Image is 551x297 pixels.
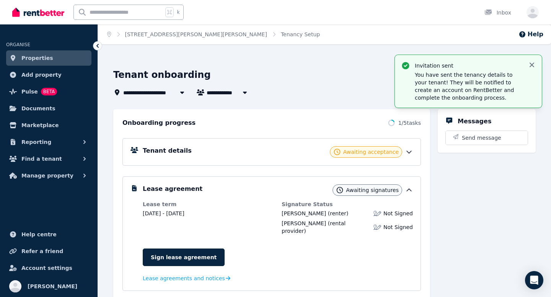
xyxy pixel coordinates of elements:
div: (renter) [282,210,348,217]
span: Not Signed [383,210,413,217]
span: Find a tenant [21,154,62,163]
span: ORGANISE [6,42,30,47]
span: Pulse [21,87,38,96]
span: [PERSON_NAME] [282,220,326,226]
span: Awaiting signatures [346,186,399,194]
a: Lease agreements and notices [143,274,230,282]
a: [STREET_ADDRESS][PERSON_NAME][PERSON_NAME] [125,31,267,37]
div: Inbox [484,9,511,16]
button: Send message [446,131,528,145]
span: Tenancy Setup [281,31,320,38]
span: Add property [21,70,62,79]
img: RentBetter [12,6,64,18]
span: [PERSON_NAME] [28,282,77,291]
span: Reporting [21,137,51,147]
a: Help centre [6,227,91,242]
span: Documents [21,104,55,113]
h5: Messages [458,117,491,126]
p: Invitation sent [415,62,522,69]
a: Marketplace [6,118,91,133]
button: Help [518,30,543,39]
span: Manage property [21,171,73,180]
p: You have sent the tenancy details to your tenant! They will be notified to create an account on R... [415,71,522,102]
span: Help centre [21,230,57,239]
span: Properties [21,53,53,63]
span: Send message [462,134,501,142]
span: Refer a friend [21,247,63,256]
h5: Tenant details [143,146,192,155]
div: Open Intercom Messenger [525,271,543,289]
dt: Lease term [143,200,274,208]
dd: [DATE] - [DATE] [143,210,274,217]
h1: Tenant onboarding [113,69,211,81]
a: Account settings [6,260,91,276]
a: Add property [6,67,91,82]
div: (rental provider) [282,220,369,235]
button: Manage property [6,168,91,183]
span: Not Signed [383,223,413,231]
span: Awaiting acceptance [343,148,399,156]
span: Account settings [21,263,72,273]
a: Sign lease agreement [143,249,225,266]
span: Marketplace [21,121,59,130]
h5: Lease agreement [143,184,202,194]
a: Refer a friend [6,244,91,259]
span: BETA [41,88,57,95]
dt: Signature Status [282,200,413,208]
span: [PERSON_NAME] [282,210,326,216]
img: Lease not signed [373,223,381,231]
nav: Breadcrumb [98,24,329,44]
a: PulseBETA [6,84,91,99]
a: Documents [6,101,91,116]
h2: Onboarding progress [122,118,196,128]
img: Lease not signed [373,210,381,217]
span: 1 / 5 tasks [398,119,421,127]
span: Lease agreements and notices [143,274,225,282]
span: k [177,9,179,15]
a: Properties [6,50,91,66]
button: Reporting [6,134,91,150]
button: Find a tenant [6,151,91,166]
